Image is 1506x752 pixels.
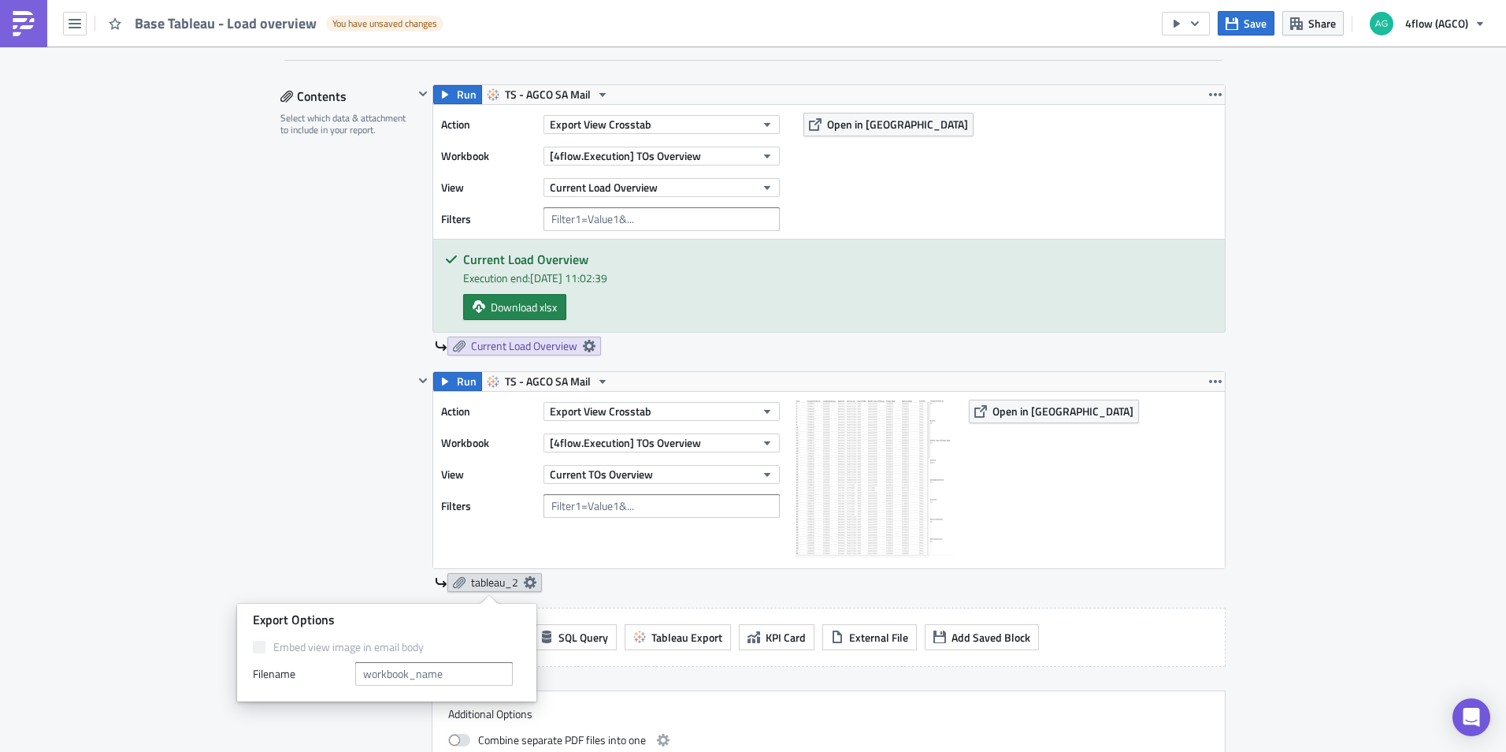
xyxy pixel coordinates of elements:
button: Add Saved Block [925,624,1039,650]
button: Export View Crosstab [543,115,780,134]
button: [4flow.Execution] TOs Overview [543,147,780,166]
label: Workbook [441,144,536,168]
div: Contents [280,84,414,108]
span: Open in [GEOGRAPHIC_DATA] [827,116,968,132]
img: View Image [796,400,953,557]
label: Action [441,400,536,423]
span: Export View Crosstab [550,116,651,132]
span: [4flow.Execution] TOs Overview [550,147,701,164]
label: View [441,463,536,486]
span: Run [457,85,477,104]
button: Hide content [414,371,432,390]
button: Share [1282,11,1344,35]
button: KPI Card [739,624,814,650]
label: Filters [441,207,536,231]
span: Current Load Overview [550,179,658,195]
a: Current Load Overview [447,337,601,356]
span: Export View Crosstab [550,403,651,419]
button: Hide content [414,84,432,103]
span: Add Saved Block [951,629,1030,646]
label: Filters [441,494,536,518]
body: Rich Text Area. Press ALT-0 for help. [6,6,752,123]
span: SQL Query [558,629,608,646]
div: Open Intercom Messenger [1452,698,1490,736]
p: At [6,76,752,88]
input: Filter1=Value1&... [543,207,780,231]
label: Embed view image in email body [253,640,521,654]
button: Open in [GEOGRAPHIC_DATA] [803,113,974,136]
label: View [441,176,536,199]
span: Tableau Export [651,629,722,646]
button: Current TOs Overview [543,465,780,484]
h5: Current Load Overview [463,253,1213,266]
button: Save [1218,11,1274,35]
a: Download xlsx [463,294,566,320]
img: Avatar [1368,10,1395,37]
button: TS - AGCO SA Mail [481,85,614,104]
button: External File [822,624,917,650]
span: You have unsaved changes [332,17,437,30]
button: Export View Crosstab [543,402,780,421]
img: PushMetrics [11,11,36,36]
button: Tableau Export [625,624,731,650]
a: tableau_2 [447,573,542,592]
span: Download xlsx [491,299,557,315]
span: Open in [GEOGRAPHIC_DATA] [992,403,1133,419]
button: Run [433,372,482,391]
span: Base Tableau - Load overview [135,14,318,32]
button: 4flow (AGCO) [1360,6,1494,41]
span: tableau_2 [471,575,518,590]
p: Tableau [6,110,752,123]
span: 4flow (AGCO) [1405,15,1468,32]
span: External File [849,629,908,646]
p: Base controle de TO's e atribuições. [6,41,752,54]
span: Save [1244,15,1267,32]
span: Current TOs Overview [550,466,653,482]
p: Bom dia, [6,6,752,19]
input: Filter1=Value1&... [543,494,780,518]
span: [4flow.Execution] TOs Overview [550,434,701,451]
div: Select which data & attachment to include in your report. [280,112,414,136]
span: Run [457,372,477,391]
span: KPI Card [766,629,806,646]
span: Share [1308,15,1336,32]
label: Filenam﻿e [253,662,347,686]
button: Run [433,85,482,104]
label: Action [441,113,536,136]
div: Export Options [253,612,521,628]
span: TS - AGCO SA Mail [505,372,591,391]
label: Additional Options [448,707,1209,721]
div: Execution end: [DATE] 11:02:39 [463,270,1213,286]
span: TS - AGCO SA Mail [505,85,591,104]
span: Combine separate PDF files into one [478,731,646,750]
span: Current Load Overview [471,339,577,353]
button: [4flow.Execution] TOs Overview [543,434,780,452]
button: SQL Query [532,624,617,650]
input: workbook_name [355,662,513,686]
button: TS - AGCO SA Mail [481,372,614,391]
button: Current Load Overview [543,178,780,197]
label: Workbook [441,431,536,455]
button: Open in [GEOGRAPHIC_DATA] [969,400,1139,423]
